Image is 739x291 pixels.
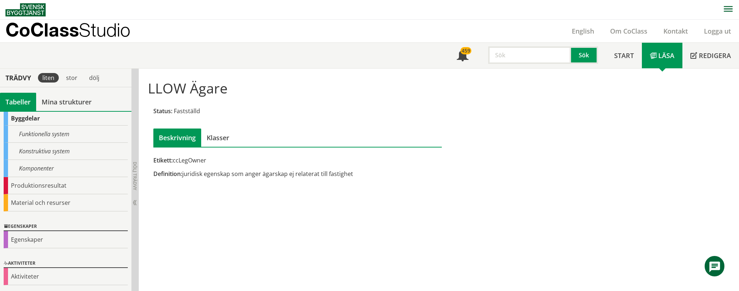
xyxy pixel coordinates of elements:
span: Etikett: [153,156,173,164]
a: English [564,27,602,35]
div: 459 [460,47,471,54]
a: Start [606,43,642,68]
span: Fastställd [174,107,200,115]
div: stor [62,73,82,83]
a: 459 [449,43,476,68]
div: Klasser [201,129,235,147]
p: CoClass [5,26,130,34]
div: Trädvy [1,74,35,82]
a: Mina strukturer [36,93,97,111]
a: Kontakt [655,27,696,35]
a: Läsa [642,43,682,68]
div: Byggdelar [4,111,128,126]
div: ccLegOwner [153,156,442,164]
div: Aktiviteter [4,268,128,285]
a: Om CoClass [602,27,655,35]
div: Material och resurser [4,194,128,211]
a: Redigera [682,43,739,68]
div: Beskrivning [153,129,201,147]
span: Redigera [699,51,731,60]
div: Konstruktiva system [4,143,128,160]
input: Sök [488,46,571,64]
span: Notifikationer [457,50,468,62]
span: Studio [79,19,130,41]
div: Komponenter [4,160,128,177]
span: Läsa [658,51,674,60]
div: Egenskaper [4,231,128,248]
span: Dölj trädvy [132,162,138,190]
span: Start [614,51,634,60]
a: CoClassStudio [5,20,146,42]
button: Sök [571,46,598,64]
div: Funktionella system [4,126,128,143]
div: liten [38,73,59,83]
span: Status: [153,107,172,115]
a: Logga ut [696,27,739,35]
div: Produktionsresultat [4,177,128,194]
div: juridisk egenskap som anger ägarskap ej relaterat till fastighet [153,170,442,178]
img: Svensk Byggtjänst [5,3,46,16]
div: dölj [85,73,104,83]
div: Aktiviteter [4,259,128,268]
div: Egenskaper [4,222,128,231]
span: Definition: [153,170,182,178]
h1: LLOW Ägare [148,80,597,96]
